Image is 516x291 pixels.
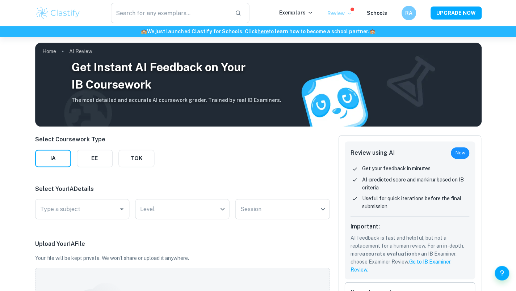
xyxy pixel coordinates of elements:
[35,150,71,167] button: IA
[35,43,481,127] img: AI Review Cover
[350,149,394,157] h6: Review using AI
[1,27,515,35] h6: We just launched Clastify for Schools. Click to learn how to become a school partner.
[35,184,330,193] p: Select Your IA Details
[350,234,469,273] p: AI feedback is fast and helpful, but not a replacement for a human review. For an in-depth, more ...
[257,29,268,34] a: here
[362,175,469,191] p: AI-predicted score and marking based on IB criteria
[35,239,330,248] p: Upload Your IA File
[327,9,352,17] p: Review
[35,254,330,262] p: Your file will be kept private. We won't share or upload it anywhere.
[494,266,509,280] button: Help and Feedback
[430,7,481,20] button: UPGRADE NOW
[35,6,81,20] img: Clastify logo
[362,194,469,210] p: Useful for quick iterations before the final submission
[35,135,154,144] p: Select Coursework Type
[401,6,416,20] button: RA
[369,29,375,34] span: 🏫
[279,9,313,17] p: Exemplars
[71,59,281,93] h3: Get Instant AI Feedback on Your IB Coursework
[366,10,387,16] a: Schools
[69,47,92,55] p: AI Review
[71,96,281,104] h6: The most detailed and accurate AI coursework grader. Trained by real IB Examiners.
[141,29,147,34] span: 🏫
[362,251,414,256] b: accurate evaluation
[362,164,430,172] p: Get your feedback in minutes
[77,150,113,167] button: EE
[350,222,469,231] h6: Important:
[117,204,127,214] button: Open
[111,3,229,23] input: Search for any exemplars...
[118,150,154,167] button: TOK
[404,9,412,17] h6: RA
[42,46,56,56] a: Home
[450,149,469,157] span: New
